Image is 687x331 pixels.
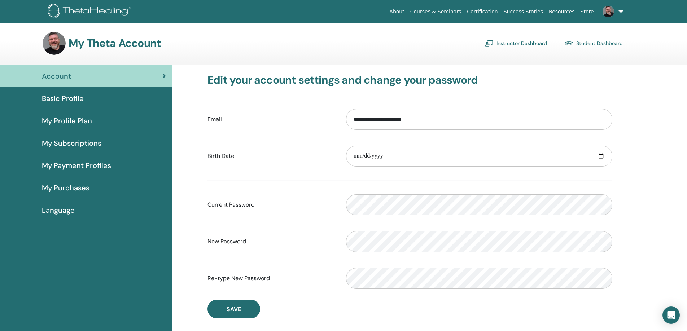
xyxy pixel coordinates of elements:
[546,5,578,18] a: Resources
[48,4,134,20] img: logo.png
[207,300,260,318] button: Save
[207,74,612,87] h3: Edit your account settings and change your password
[202,149,341,163] label: Birth Date
[603,6,614,17] img: default.jpg
[485,40,494,47] img: chalkboard-teacher.svg
[202,112,341,126] label: Email
[202,235,341,248] label: New Password
[69,37,161,50] h3: My Theta Account
[501,5,546,18] a: Success Stories
[227,305,241,313] span: Save
[386,5,407,18] a: About
[202,272,341,285] label: Re-type New Password
[42,182,89,193] span: My Purchases
[407,5,464,18] a: Courses & Seminars
[42,205,75,216] span: Language
[485,37,547,49] a: Instructor Dashboard
[42,71,71,81] span: Account
[42,138,101,149] span: My Subscriptions
[42,115,92,126] span: My Profile Plan
[42,93,84,104] span: Basic Profile
[565,40,573,47] img: graduation-cap.svg
[565,37,623,49] a: Student Dashboard
[578,5,597,18] a: Store
[202,198,341,212] label: Current Password
[43,32,66,55] img: default.jpg
[42,160,111,171] span: My Payment Profiles
[464,5,500,18] a: Certification
[662,306,680,324] div: Open Intercom Messenger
